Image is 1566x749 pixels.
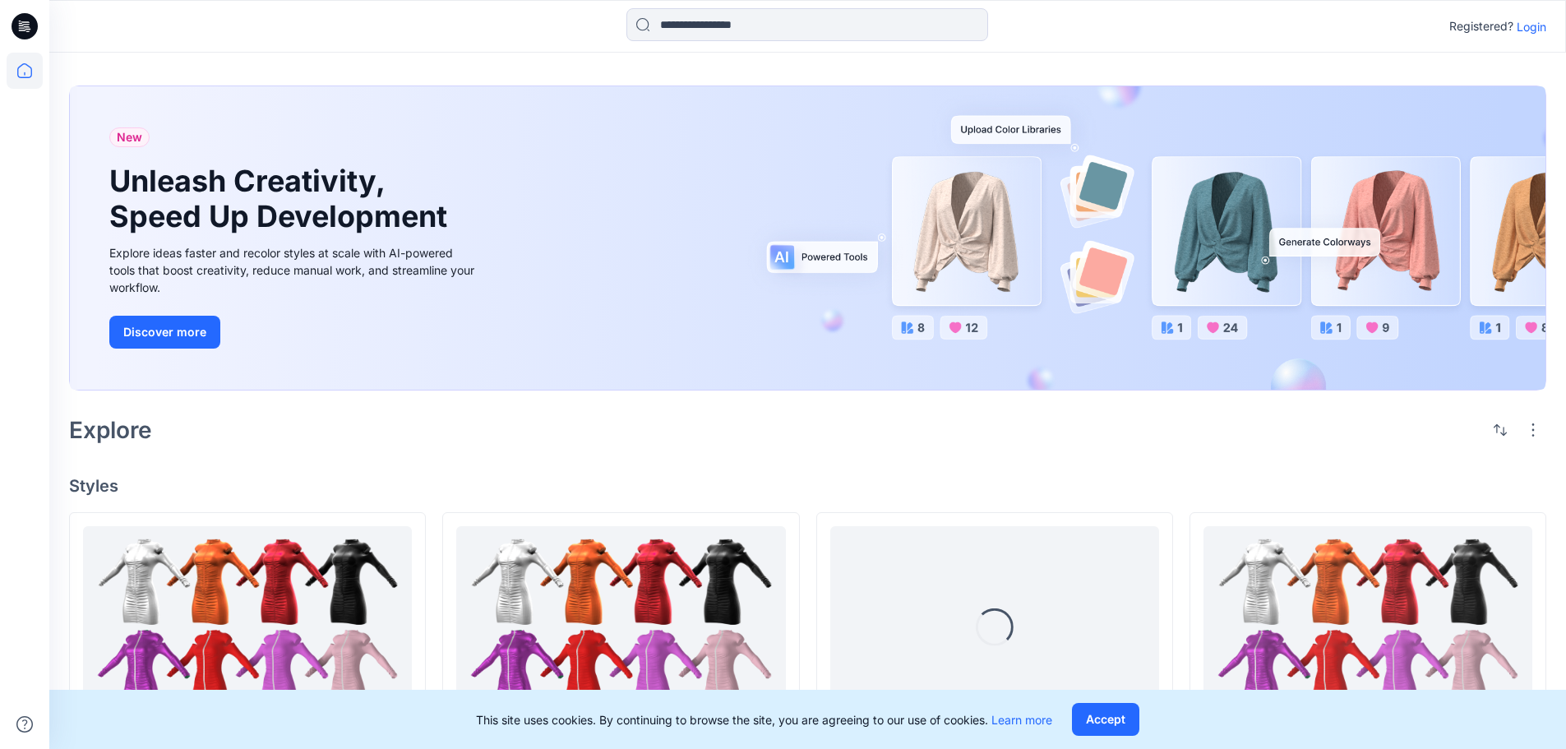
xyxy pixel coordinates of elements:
h1: Unleash Creativity, Speed Up Development [109,164,455,234]
p: This site uses cookies. By continuing to browse the site, you are agreeing to our use of cookies. [476,711,1052,728]
p: Registered? [1449,16,1513,36]
a: Automation [83,526,412,729]
h2: Explore [69,417,152,443]
div: Explore ideas faster and recolor styles at scale with AI-powered tools that boost creativity, red... [109,244,479,296]
a: Automation [456,526,785,729]
p: Login [1517,18,1546,35]
button: Accept [1072,703,1139,736]
a: Learn more [991,713,1052,727]
h4: Styles [69,476,1546,496]
a: Discover more [109,316,479,349]
span: New [117,127,142,147]
button: Discover more [109,316,220,349]
a: Automation [1203,526,1532,729]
